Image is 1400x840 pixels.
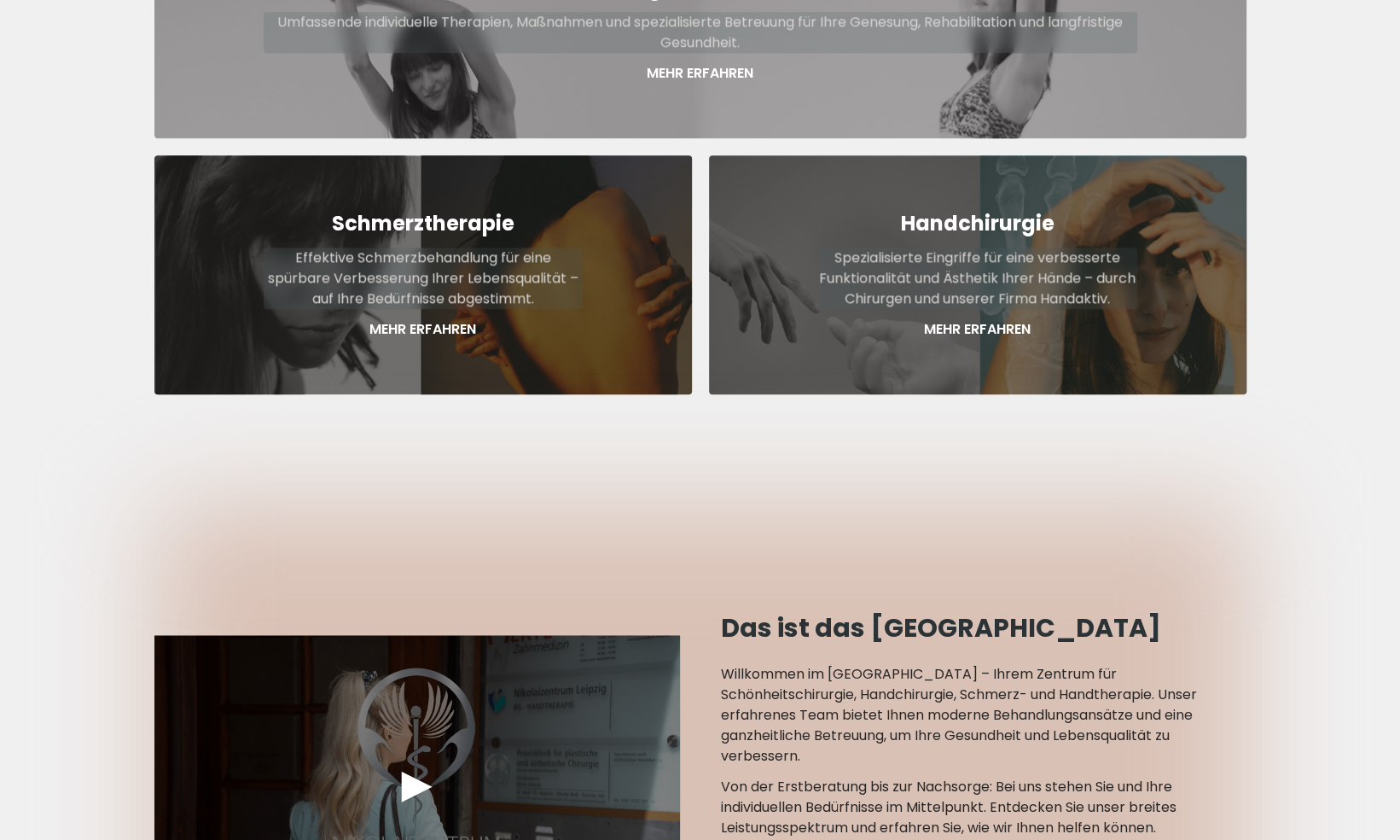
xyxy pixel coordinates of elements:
p: Von der Erstberatung bis zur Nachsorge: Bei uns stehen Sie und Ihre individuellen Bedürfnisse im ... [721,777,1246,838]
div: ► [392,758,442,809]
a: SchmerztherapieEffektive Schmerzbehandlung für eine spürbare Verbesserung Ihrer Lebensqualität – ... [154,155,692,394]
p: Mehr Erfahren [264,63,1137,84]
h2: Das ist das [GEOGRAPHIC_DATA] [721,613,1246,644]
p: Effektive Schmerzbehandlung für eine spürbare Verbesserung Ihrer Lebensqualität – auf Ihre Bedürf... [264,248,583,309]
strong: Handchirurgie [901,209,1054,237]
p: Mehr Erfahren [264,319,583,340]
p: Spezialisierte Eingriffe für eine verbesserte Funktionalität und Ästhetik Ihrer Hände – durch Chi... [818,248,1137,309]
p: Willkommen im [GEOGRAPHIC_DATA] – Ihrem Zentrum für Schönheitschirurgie, Handchirurgie, Schmerz- ... [721,664,1246,767]
strong: Schmerztherapie [332,209,514,237]
a: HandchirurgieSpezialisierte Eingriffe für eine verbesserte Funktionalität und Ästhetik Ihrer Händ... [709,155,1246,394]
p: Umfassende individuelle Therapien, Maßnahmen und spezialisierte Betreuung für Ihre Genesung, Reha... [264,12,1137,53]
p: Mehr Erfahren [818,319,1137,340]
